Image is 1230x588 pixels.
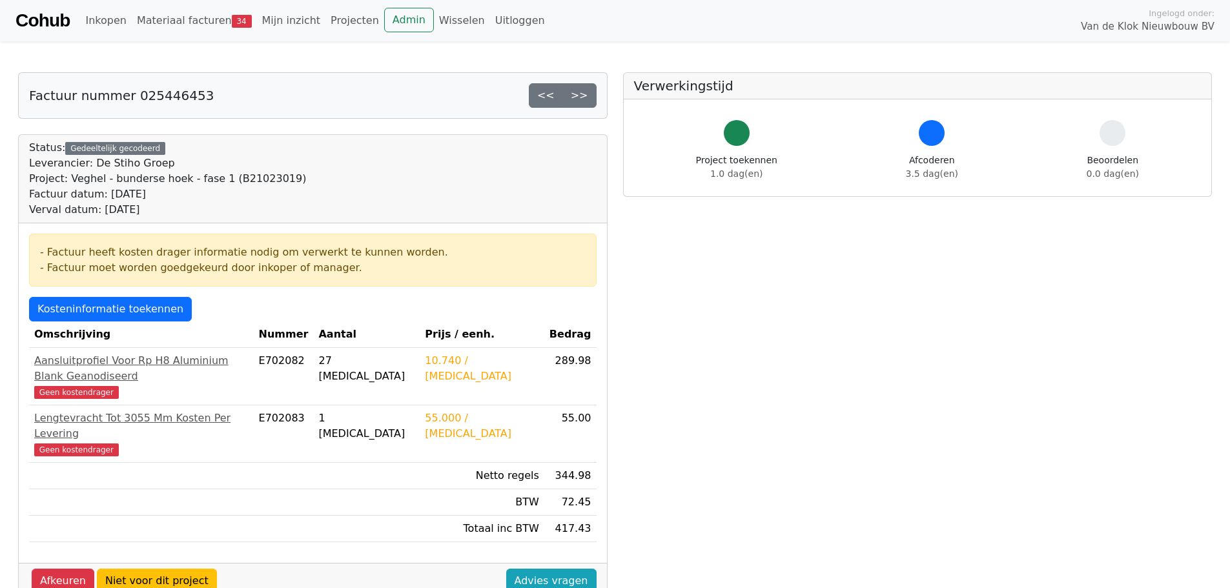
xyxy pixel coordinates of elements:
[710,168,763,179] span: 1.0 dag(en)
[65,142,165,155] div: Gedeeltelijk gecodeerd
[40,245,586,260] div: - Factuur heeft kosten drager informatie nodig om verwerkt te kunnen worden.
[1087,154,1139,181] div: Beoordelen
[29,187,306,202] div: Factuur datum: [DATE]
[29,321,254,348] th: Omschrijving
[34,411,249,441] div: Lengtevracht Tot 3055 Mm Kosten Per Levering
[318,411,415,441] div: 1 [MEDICAL_DATA]
[420,516,544,542] td: Totaal inc BTW
[34,386,119,399] span: Geen kostendrager
[544,321,597,348] th: Bedrag
[132,8,257,34] a: Materiaal facturen34
[420,321,544,348] th: Prijs / eenh.
[906,168,958,179] span: 3.5 dag(en)
[15,5,70,36] a: Cohub
[232,15,252,28] span: 34
[1149,7,1215,19] span: Ingelogd onder:
[384,8,434,32] a: Admin
[634,78,1202,94] h5: Verwerkingstijd
[40,260,586,276] div: - Factuur moet worden goedgekeurd door inkoper of manager.
[544,348,597,405] td: 289.98
[434,8,490,34] a: Wisselen
[254,321,314,348] th: Nummer
[425,353,538,384] div: 10.740 / [MEDICAL_DATA]
[1081,19,1215,34] span: Van de Klok Nieuwbouw BV
[544,516,597,542] td: 417.43
[29,297,192,321] a: Kosteninformatie toekennen
[34,411,249,457] a: Lengtevracht Tot 3055 Mm Kosten Per LeveringGeen kostendrager
[29,156,306,171] div: Leverancier: De Stiho Groep
[696,154,777,181] div: Project toekennen
[34,443,119,456] span: Geen kostendrager
[257,8,326,34] a: Mijn inzicht
[254,405,314,463] td: E702083
[544,489,597,516] td: 72.45
[29,202,306,218] div: Verval datum: [DATE]
[490,8,550,34] a: Uitloggen
[254,348,314,405] td: E702082
[29,171,306,187] div: Project: Veghel - bunderse hoek - fase 1 (B21023019)
[325,8,384,34] a: Projecten
[34,353,249,384] div: Aansluitprofiel Voor Rp H8 Aluminium Blank Geanodiseerd
[1087,168,1139,179] span: 0.0 dag(en)
[313,321,420,348] th: Aantal
[420,489,544,516] td: BTW
[425,411,538,441] div: 55.000 / [MEDICAL_DATA]
[420,463,544,489] td: Netto regels
[34,353,249,400] a: Aansluitprofiel Voor Rp H8 Aluminium Blank GeanodiseerdGeen kostendrager
[318,353,415,384] div: 27 [MEDICAL_DATA]
[562,83,597,108] a: >>
[544,405,597,463] td: 55.00
[29,140,306,218] div: Status:
[906,154,958,181] div: Afcoderen
[529,83,563,108] a: <<
[544,463,597,489] td: 344.98
[29,88,214,103] h5: Factuur nummer 025446453
[80,8,131,34] a: Inkopen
